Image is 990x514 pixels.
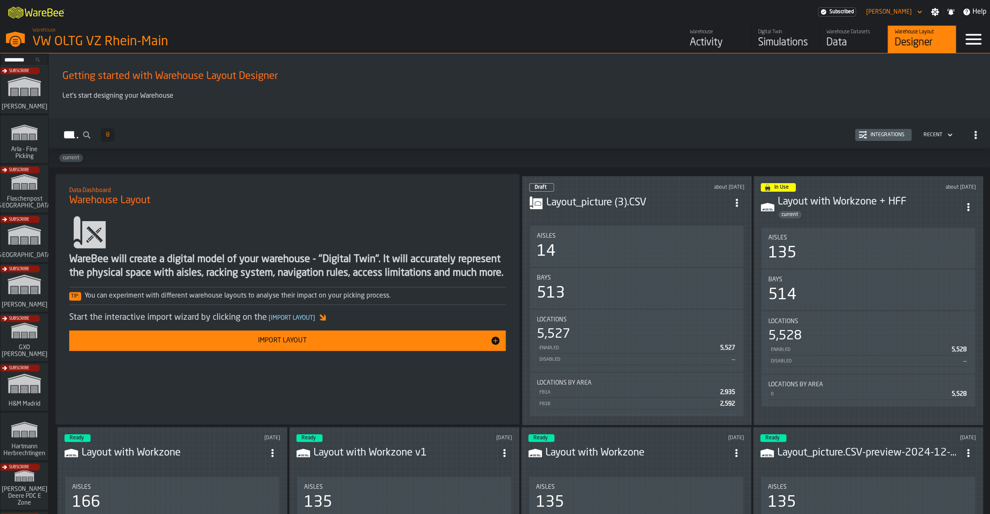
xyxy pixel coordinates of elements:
span: Subscribe [9,316,29,321]
span: Ready [302,435,316,441]
div: StatList-item-FB1B [537,398,737,409]
div: 14 [537,243,556,260]
h3: Layout with Workzone v1 [313,446,497,460]
div: Disabled [539,357,728,362]
h3: Layout with Workzone [545,446,729,460]
div: ItemListCard- [49,53,990,118]
div: 135 [768,494,796,511]
span: 5,528 [952,391,967,397]
h2: Sub Title [69,185,506,194]
h3: Layout with Workzone [82,446,265,460]
div: StatList-item-Enabled [537,342,737,353]
div: title-Warehouse Layout [62,181,513,212]
div: stat-Aisles [762,228,975,269]
div: 135 [304,494,332,511]
div: Updated: 7/28/2025, 4:57:23 PM Created: 7/28/2025, 4:57:10 PM [650,184,744,190]
section: card-LayoutDashboardCard [529,224,744,418]
div: Title [537,233,737,239]
div: status-3 2 [760,434,786,442]
div: ItemListCard-DashboardItemContainer [522,176,752,425]
span: Locations [537,316,567,323]
div: Disabled [770,359,960,364]
div: Start the interactive import wizard by clicking on the [69,312,506,324]
a: link-to-/wh/i/44979e6c-6f66-405e-9874-c1e29f02a54a/feed/ [682,26,751,53]
div: stat-Locations by Area [530,373,744,416]
div: 5,528 [768,328,802,344]
div: Title [768,484,968,491]
button: button-Import Layout [69,330,506,351]
a: link-to-/wh/i/44979e6c-6f66-405e-9874-c1e29f02a54a/settings/billing [818,7,856,17]
div: Title [536,484,736,491]
span: Aisles [768,484,787,491]
div: Title [304,484,504,491]
span: Ready [70,435,84,441]
div: StatList-item-Disabled [768,355,968,367]
span: Aisles [768,234,787,241]
div: FB1A [539,390,717,395]
div: ItemListCard-DashboardItemContainer [753,176,983,425]
span: 5,527 [720,345,735,351]
span: Subscribe [9,217,29,222]
span: — [963,358,967,364]
div: Title [72,484,272,491]
span: Ready [533,435,548,441]
div: status-4 2 [761,183,796,192]
span: Aisles [537,233,556,239]
h3: Layout_picture (3).CSV [546,196,729,210]
span: Draft [535,185,547,190]
div: Updated: 2/11/2025, 5:52:02 PM Created: 2/11/2025, 5:51:32 PM [418,435,512,441]
div: Title [768,276,968,283]
div: 514 [768,286,797,304]
span: Warehouse Layout [69,194,150,207]
div: Title [768,318,968,325]
span: Subscribe [9,168,29,172]
div: DropdownMenuValue-4 [923,132,942,138]
div: Warehouse Datasets [826,29,881,35]
span: Subscribe [9,465,29,470]
div: Warehouse Layout [895,29,949,35]
span: Aisles [72,484,91,491]
label: button-toggle-Menu [956,26,990,53]
span: Subscribed [829,9,854,15]
a: link-to-/wh/i/f0a6b354-7883-413a-84ff-a65eb9c31f03/simulations [0,412,48,462]
div: Menu Subscription [818,7,856,17]
a: link-to-/wh/i/48cbecf7-1ea2-4bc9-a439-03d5b66e1a58/simulations [0,115,48,165]
div: DropdownMenuValue-Sebastian Petruch Petruch [863,7,924,17]
span: Locations by Area [537,380,592,386]
div: DropdownMenuValue-Sebastian Petruch Petruch [866,9,912,15]
span: 2,592 [720,401,735,407]
span: Locations by Area [768,381,823,388]
span: Bays [768,276,782,283]
h3: Layout with Workzone + HFF [778,195,961,209]
div: ButtonLoadMore-Load More-Prev-First-Last [97,128,118,142]
span: Tip: [69,292,81,301]
h3: Layout_picture.CSV-preview-2024-12-04 [777,446,961,460]
div: stat-Locations [762,311,975,374]
span: Aisles [536,484,555,491]
span: 8 [106,132,109,138]
div: 166 [72,494,100,511]
section: card-LayoutDashboardCard [761,226,976,408]
button: button-Integrations [855,129,911,141]
div: Simulations [758,36,812,50]
div: VW OLTG VZ Rhein-Main [32,34,263,50]
span: Subscribe [9,267,29,272]
div: Enabled [770,347,948,353]
div: Title [537,275,737,281]
a: link-to-/wh/i/44979e6c-6f66-405e-9874-c1e29f02a54a/simulations [751,26,819,53]
div: Title [768,234,968,241]
div: 513 [537,285,565,302]
a: link-to-/wh/i/baca6aa3-d1fc-43c0-a604-2a1c9d5db74d/simulations [0,313,48,363]
div: You can experiment with different warehouse layouts to analyse their impact on your picking process. [69,291,506,301]
span: Hartmann Herbrechtingen [2,443,47,457]
a: link-to-/wh/i/1653e8cc-126b-480f-9c47-e01e76aa4a88/simulations [0,264,48,313]
span: 5,528 [952,347,967,353]
span: Arla - Fine Picking [4,146,45,160]
div: StatList-item-Disabled [537,353,737,365]
div: StatList-item-Enabled [768,344,968,355]
div: Enabled [539,345,717,351]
